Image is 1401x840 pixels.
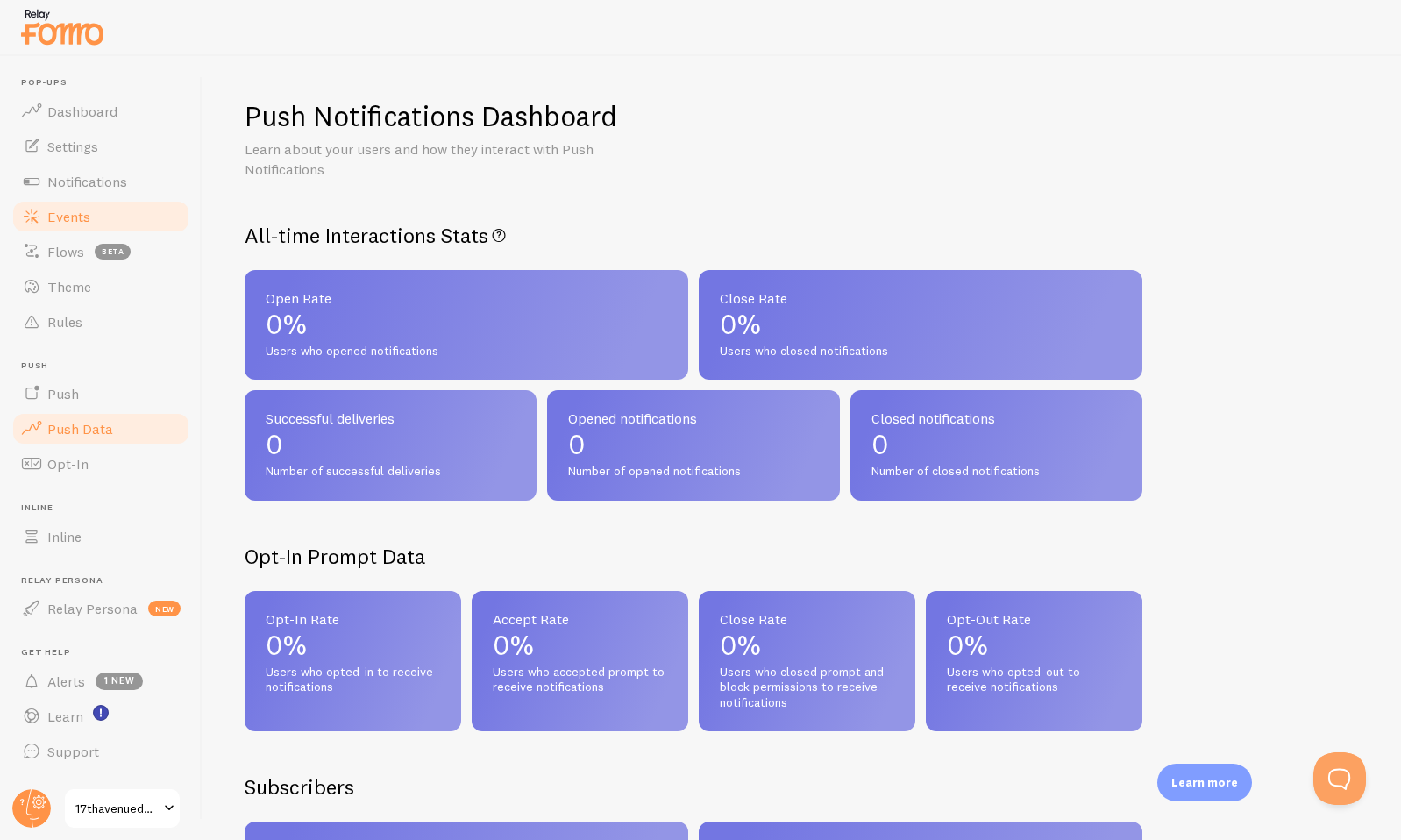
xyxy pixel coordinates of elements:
span: Pop-ups [21,77,191,89]
span: 1 new [96,673,143,690]
span: Inline [21,502,191,514]
span: Support [47,743,99,760]
span: Push [47,385,79,402]
a: Relay Persona new [11,591,191,626]
span: Alerts [47,673,85,690]
span: Settings [47,138,98,155]
a: Push [11,376,191,411]
span: Opt-In Rate [266,612,440,626]
span: Close Rate [720,291,1121,305]
a: Opt-In [11,446,191,481]
span: Number of opened notifications [568,464,818,480]
span: Push Data [47,420,113,438]
svg: <p>Watch New Feature Tutorials!</p> [93,705,109,721]
span: Flows [47,243,84,260]
h1: Push Notifications Dashboard [245,98,617,134]
span: Opt-Out Rate [947,612,1121,626]
span: Events [47,208,90,225]
a: Settings [11,129,191,164]
span: Opt-In [47,455,89,473]
a: Events [11,199,191,234]
p: 0% [266,631,440,659]
p: 0% [720,310,1121,338]
span: Get Help [21,647,191,658]
span: Rules [47,313,82,331]
a: Notifications [11,164,191,199]
p: 0% [720,631,894,659]
a: 17thavenuedesigns [63,787,181,829]
span: Relay Persona [21,575,191,587]
span: Users who closed prompt and block permissions to receive notifications [720,665,894,711]
span: Close Rate [720,612,894,626]
p: 0% [947,631,1121,659]
p: 0 [568,431,818,459]
span: Users who opened notifications [266,344,667,359]
a: Inline [11,519,191,554]
span: Opened notifications [568,411,818,425]
span: Users who opted-out to receive notifications [947,665,1121,695]
span: Accept Rate [493,612,667,626]
span: Push [21,360,191,372]
span: Number of successful deliveries [266,464,516,480]
a: Support [11,734,191,769]
span: Relay Persona [47,600,138,617]
a: Learn [11,699,191,734]
span: Inline [47,528,82,545]
a: Theme [11,269,191,304]
span: Theme [47,278,91,295]
span: Users who opted-in to receive notifications [266,665,440,695]
span: Learn [47,708,83,725]
h2: Subscribers [245,773,354,801]
span: Open Rate [266,291,667,305]
span: Notifications [47,173,127,190]
span: Users who closed notifications [720,344,1121,359]
span: 17thavenuedesigns [75,798,159,819]
span: Number of closed notifications [871,464,1121,480]
p: 0 [871,431,1121,459]
a: Rules [11,304,191,339]
div: Learn more [1157,764,1252,801]
p: Learn about your users and how they interact with Push Notifications [245,139,665,180]
a: Dashboard [11,94,191,129]
img: fomo-relay-logo-orange.svg [18,4,106,49]
span: beta [95,244,131,260]
span: Users who accepted prompt to receive notifications [493,665,667,695]
iframe: Help Scout Beacon - Open [1313,752,1366,805]
a: Push Data [11,411,191,446]
h2: Opt-In Prompt Data [245,543,1142,570]
span: Dashboard [47,103,117,120]
p: 0% [266,310,667,338]
a: Alerts 1 new [11,664,191,699]
h2: All-time Interactions Stats [245,222,1142,249]
a: Flows beta [11,234,191,269]
span: new [148,601,181,616]
span: Closed notifications [871,411,1121,425]
span: Successful deliveries [266,411,516,425]
p: 0% [493,631,667,659]
p: Learn more [1171,774,1238,791]
p: 0 [266,431,516,459]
